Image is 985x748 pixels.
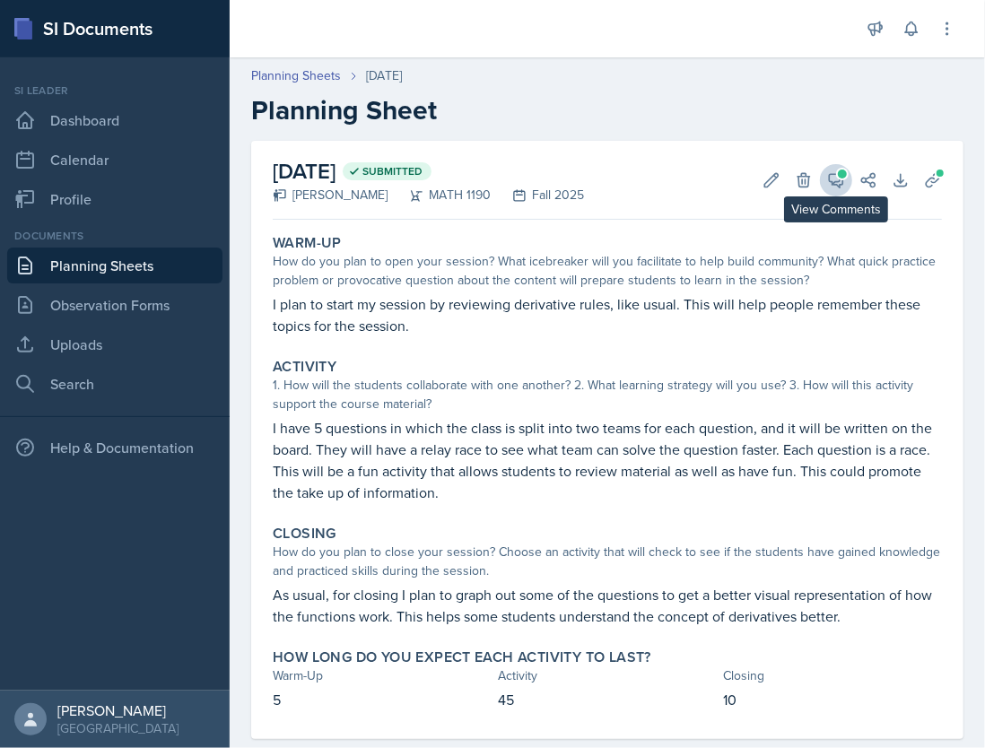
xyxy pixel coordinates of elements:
div: How do you plan to close your session? Choose an activity that will check to see if the students ... [273,543,942,580]
a: Planning Sheets [251,66,341,85]
a: Profile [7,181,222,217]
div: [GEOGRAPHIC_DATA] [57,719,179,737]
p: I have 5 questions in which the class is split into two teams for each question, and it will be w... [273,417,942,503]
div: 1. How will the students collaborate with one another? 2. What learning strategy will you use? 3.... [273,376,942,413]
p: 5 [273,689,491,710]
label: Warm-Up [273,234,342,252]
div: MATH 1190 [388,186,491,204]
h2: [DATE] [273,155,584,187]
div: Documents [7,228,222,244]
div: Activity [498,666,716,685]
div: Si leader [7,83,222,99]
p: As usual, for closing I plan to graph out some of the questions to get a better visual representa... [273,584,942,627]
span: Submitted [362,164,423,178]
label: Closing [273,525,336,543]
p: 10 [724,689,942,710]
a: Search [7,366,222,402]
a: Dashboard [7,102,222,138]
div: Fall 2025 [491,186,584,204]
p: I plan to start my session by reviewing derivative rules, like usual. This will help people remem... [273,293,942,336]
a: Planning Sheets [7,248,222,283]
div: How do you plan to open your session? What icebreaker will you facilitate to help build community... [273,252,942,290]
div: Closing [724,666,942,685]
h2: Planning Sheet [251,94,963,126]
a: Observation Forms [7,287,222,323]
label: How long do you expect each activity to last? [273,648,651,666]
div: Help & Documentation [7,430,222,465]
label: Activity [273,358,336,376]
a: Uploads [7,326,222,362]
a: Calendar [7,142,222,178]
div: [PERSON_NAME] [57,701,179,719]
div: [DATE] [366,66,402,85]
button: View Comments [820,164,852,196]
p: 45 [498,689,716,710]
div: [PERSON_NAME] [273,186,388,204]
div: Warm-Up [273,666,491,685]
